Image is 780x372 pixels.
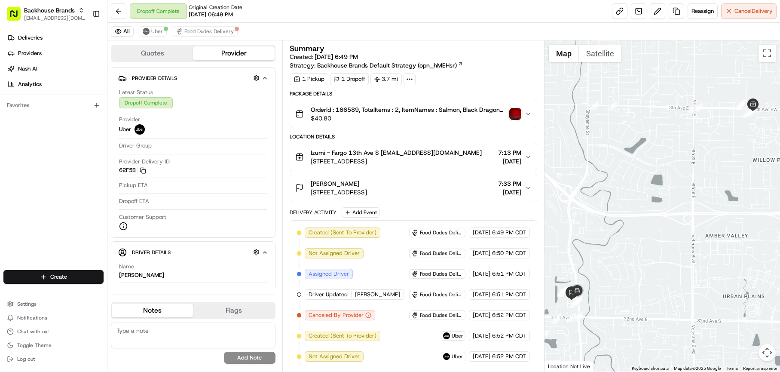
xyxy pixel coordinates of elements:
button: [EMAIL_ADDRESS][DOMAIN_NAME] [24,15,86,22]
button: Add Event [342,207,380,218]
span: $40.80 [311,114,506,123]
div: Past conversations [9,112,58,119]
span: 6:52 PM CDT [492,332,526,340]
a: Providers [3,46,107,60]
span: 6:52 PM CDT [492,311,526,319]
span: Uber [452,353,463,360]
button: Keyboard shortcuts [632,366,669,372]
a: Backhouse Brands Default Strategy (opn_hMEHsr) [317,61,463,70]
a: Analytics [3,77,107,91]
span: Food Dudes Delivery [420,312,463,319]
span: Map data ©2025 Google [674,366,721,371]
a: Terms (opens in new tab) [726,366,738,371]
button: Food Dudes Delivery [172,26,238,37]
div: 15 [551,314,561,323]
span: [STREET_ADDRESS] [311,157,482,166]
button: CancelDelivery [721,3,777,19]
a: Powered byPylon [61,213,104,220]
div: 2 [608,101,617,111]
span: Food Dudes Delivery [420,271,463,277]
button: Flags [193,304,274,317]
span: [PERSON_NAME] [355,291,400,298]
span: Chat with us! [17,328,49,335]
div: 8 [745,106,755,116]
span: Deliveries [18,34,43,42]
img: 1736555255976-a54dd68f-1ca7-489b-9aae-adbdc363a1c4 [9,83,24,98]
img: 8571987876998_91fb9ceb93ad5c398215_72.jpg [18,83,34,98]
button: [PERSON_NAME][STREET_ADDRESS]7:33 PM[DATE] [290,174,537,202]
img: food_dudes.png [411,312,418,319]
span: Pickup ETA [119,181,148,189]
p: Welcome 👋 [9,35,156,49]
div: 1 Pickup [290,73,328,85]
span: Food Dudes Delivery [420,229,463,236]
span: [DATE] [498,157,521,166]
a: Open this area in Google Maps (opens a new window) [547,360,575,372]
span: Provider [119,116,140,123]
span: • [71,157,74,164]
span: Log out [17,356,35,363]
span: Created: [290,52,358,61]
div: Location Not Live [544,361,594,372]
span: Pickup Phone Number [119,286,176,294]
button: Notes [112,304,193,317]
span: [STREET_ADDRESS] [311,188,367,197]
span: Izumi - Fargo 13th Ave S [EMAIL_ADDRESS][DOMAIN_NAME] [311,148,482,157]
span: Created (Sent To Provider) [309,332,376,340]
button: Chat with us! [3,326,104,338]
a: 💻API Documentation [69,189,141,205]
img: Google [547,360,575,372]
span: Reassign [691,7,714,15]
div: Start new chat [39,83,141,91]
div: 12 [574,311,583,321]
span: [PERSON_NAME] [27,157,70,164]
img: uber-new-logo.jpeg [135,124,145,135]
button: photo_proof_of_delivery image [509,108,521,120]
input: Clear [22,56,142,65]
img: uber-new-logo.jpeg [143,28,150,35]
span: Create [50,273,67,281]
button: Backhouse Brands[EMAIL_ADDRESS][DOMAIN_NAME] [3,3,89,24]
div: Location Details [290,133,537,140]
div: 16 [567,313,576,322]
span: Nash AI [18,65,37,73]
span: Created (Sent To Provider) [309,229,376,237]
div: Delivery Activity [290,209,336,216]
div: 18 [569,298,578,308]
span: Provider Details [132,75,177,82]
span: 7:13 PM [498,148,521,157]
span: Driver Details [132,249,171,256]
img: FDD Support [9,126,22,139]
div: 📗 [9,194,15,200]
span: [DATE] 6:49 PM [315,53,358,61]
button: Toggle Theme [3,339,104,351]
span: Food Dudes Delivery [420,291,463,298]
div: Strategy: [290,61,463,70]
button: Uber [139,26,167,37]
img: Nash [9,9,26,26]
button: 62F5B [119,166,146,174]
span: [DATE] [76,157,94,164]
button: Driver Details [118,245,268,259]
span: Original Creation Date [189,4,242,11]
span: 6:49 PM CDT [492,229,526,237]
button: Show street map [549,45,579,62]
span: Settings [17,301,37,307]
button: Provider Details [118,71,268,85]
span: OrderId : 166589, TotalItems : 2, ItemNames : Salmon, Black Dragon Roll [311,105,506,114]
span: Toggle Theme [17,342,52,349]
span: Food Dudes Delivery [184,28,234,35]
div: 3.7 mi [370,73,402,85]
span: Dropoff ETA [119,197,149,205]
span: Assigned Driver [309,270,349,278]
img: food_dudes.png [411,271,418,277]
div: 1 Dropoff [330,73,369,85]
span: [DATE] [66,134,84,141]
span: Provider Delivery ID [119,158,170,166]
span: 6:51 PM CDT [492,270,526,278]
span: [DATE] [473,229,490,237]
div: 5 [736,100,745,110]
button: Notifications [3,312,104,324]
button: Izumi - Fargo 13th Ave S [EMAIL_ADDRESS][DOMAIN_NAME][STREET_ADDRESS]7:13 PM[DATE] [290,143,537,171]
